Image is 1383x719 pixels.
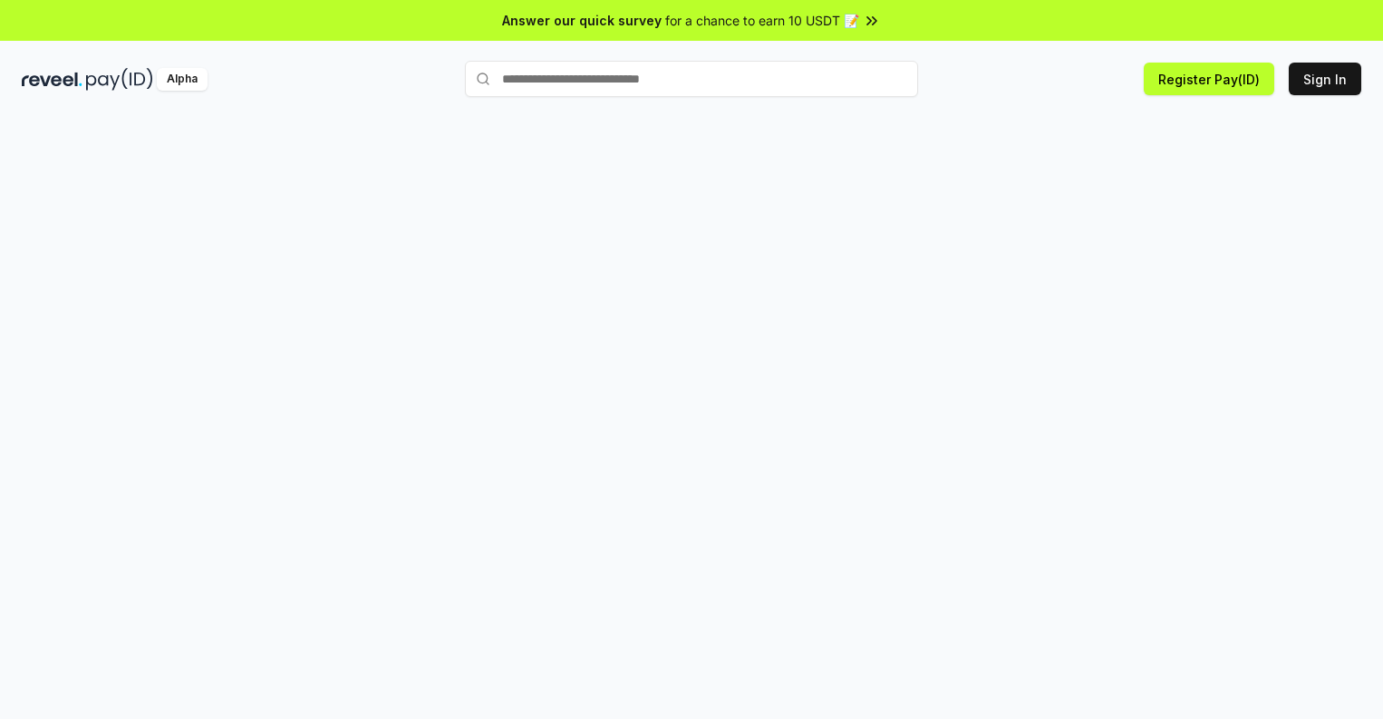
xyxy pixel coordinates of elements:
[502,11,662,30] span: Answer our quick survey
[1289,63,1361,95] button: Sign In
[665,11,859,30] span: for a chance to earn 10 USDT 📝
[86,68,153,91] img: pay_id
[1144,63,1274,95] button: Register Pay(ID)
[157,68,208,91] div: Alpha
[22,68,82,91] img: reveel_dark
